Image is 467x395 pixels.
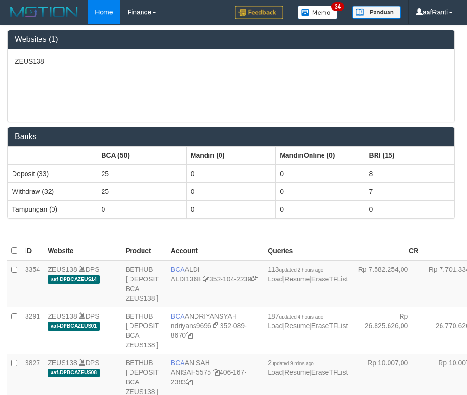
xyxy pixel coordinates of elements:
[365,165,454,183] td: 8
[21,242,44,260] th: ID
[15,56,447,66] p: ZEUS138
[167,260,264,307] td: ALDI 352-104-2239
[213,369,220,376] a: Copy ANISAH5575 to clipboard
[285,369,310,376] a: Resume
[268,359,348,376] span: | |
[21,260,44,307] td: 3354
[8,182,97,200] td: Withdraw (32)
[15,35,447,44] h3: Websites (1)
[7,5,80,19] img: MOTION_logo.png
[21,307,44,354] td: 3291
[268,322,283,330] a: Load
[268,266,348,283] span: | |
[97,200,186,218] td: 0
[97,165,186,183] td: 25
[251,275,258,283] a: Copy 3521042239 to clipboard
[365,200,454,218] td: 0
[97,182,186,200] td: 25
[298,6,338,19] img: Button%20Memo.svg
[186,165,275,183] td: 0
[186,146,275,165] th: Group: activate to sort column ascending
[186,331,193,339] a: Copy 3520898670 to clipboard
[268,312,348,330] span: | |
[8,146,97,165] th: Group: activate to sort column ascending
[311,275,348,283] a: EraseTFList
[279,268,324,273] span: updated 2 hours ago
[8,165,97,183] td: Deposit (33)
[331,2,344,11] span: 34
[268,312,323,320] span: 187
[268,275,283,283] a: Load
[365,182,454,200] td: 7
[365,146,454,165] th: Group: activate to sort column ascending
[276,200,365,218] td: 0
[122,307,167,354] td: BETHUB [ DEPOSIT BCA ZEUS138 ]
[171,359,185,367] span: BCA
[186,182,275,200] td: 0
[171,369,211,376] a: ANISAH5575
[186,378,193,386] a: Copy 4061672383 to clipboard
[97,146,186,165] th: Group: activate to sort column ascending
[268,359,314,367] span: 2
[171,312,185,320] span: BCA
[167,242,264,260] th: Account
[186,200,275,218] td: 0
[122,242,167,260] th: Product
[171,322,211,330] a: ndriyans9696
[285,275,310,283] a: Resume
[276,146,365,165] th: Group: activate to sort column ascending
[311,369,348,376] a: EraseTFList
[351,242,422,260] th: CR
[48,322,100,330] span: aaf-DPBCAZEUS01
[48,312,77,320] a: ZEUS138
[352,6,401,19] img: panduan.png
[44,260,122,307] td: DPS
[122,260,167,307] td: BETHUB [ DEPOSIT BCA ZEUS138 ]
[48,266,77,273] a: ZEUS138
[48,359,77,367] a: ZEUS138
[235,6,283,19] img: Feedback.jpg
[44,242,122,260] th: Website
[171,275,201,283] a: ALDI1368
[171,266,185,273] span: BCA
[272,361,314,366] span: updated 9 mins ago
[311,322,348,330] a: EraseTFList
[351,260,422,307] td: Rp 7.582.254,00
[44,307,122,354] td: DPS
[48,369,100,377] span: aaf-DPBCAZEUS08
[264,242,351,260] th: Queries
[48,275,100,283] span: aaf-DPBCAZEUS14
[167,307,264,354] td: ANDRIYANSYAH 352-089-8670
[276,182,365,200] td: 0
[15,132,447,141] h3: Banks
[268,266,323,273] span: 113
[8,200,97,218] td: Tampungan (0)
[351,307,422,354] td: Rp 26.825.626,00
[285,322,310,330] a: Resume
[268,369,283,376] a: Load
[276,165,365,183] td: 0
[279,314,324,319] span: updated 4 hours ago
[213,322,220,330] a: Copy ndriyans9696 to clipboard
[203,275,209,283] a: Copy ALDI1368 to clipboard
